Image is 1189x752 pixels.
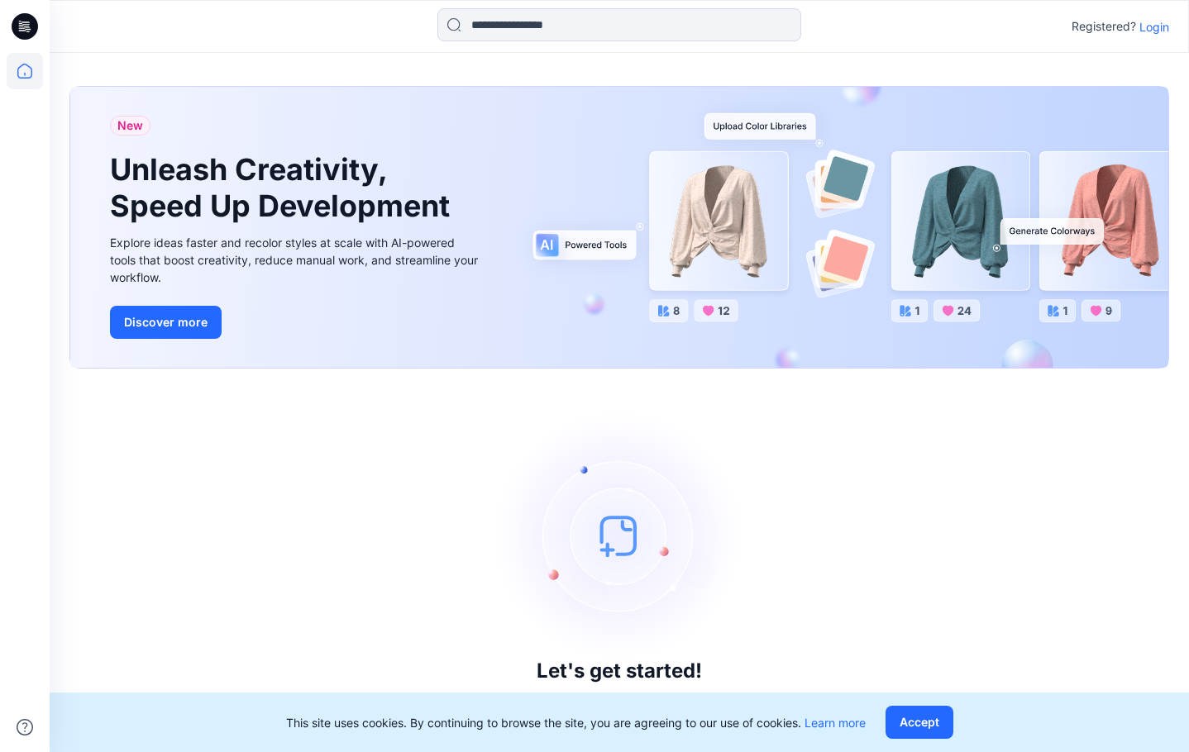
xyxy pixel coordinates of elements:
button: Accept [886,706,953,739]
h3: Let's get started! [537,659,702,683]
button: Discover more [110,306,222,339]
p: Registered? [1072,17,1136,36]
h1: Unleash Creativity, Speed Up Development [110,152,457,223]
p: Click New to add a style or create a folder. [484,689,755,709]
a: Learn more [805,716,866,730]
a: Discover more [110,306,482,339]
span: New [117,116,143,136]
p: Login [1139,18,1169,36]
div: Explore ideas faster and recolor styles at scale with AI-powered tools that boost creativity, red... [110,234,482,286]
img: empty-state-image.svg [495,412,743,659]
p: This site uses cookies. By continuing to browse the site, you are agreeing to our use of cookies. [286,714,866,731]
